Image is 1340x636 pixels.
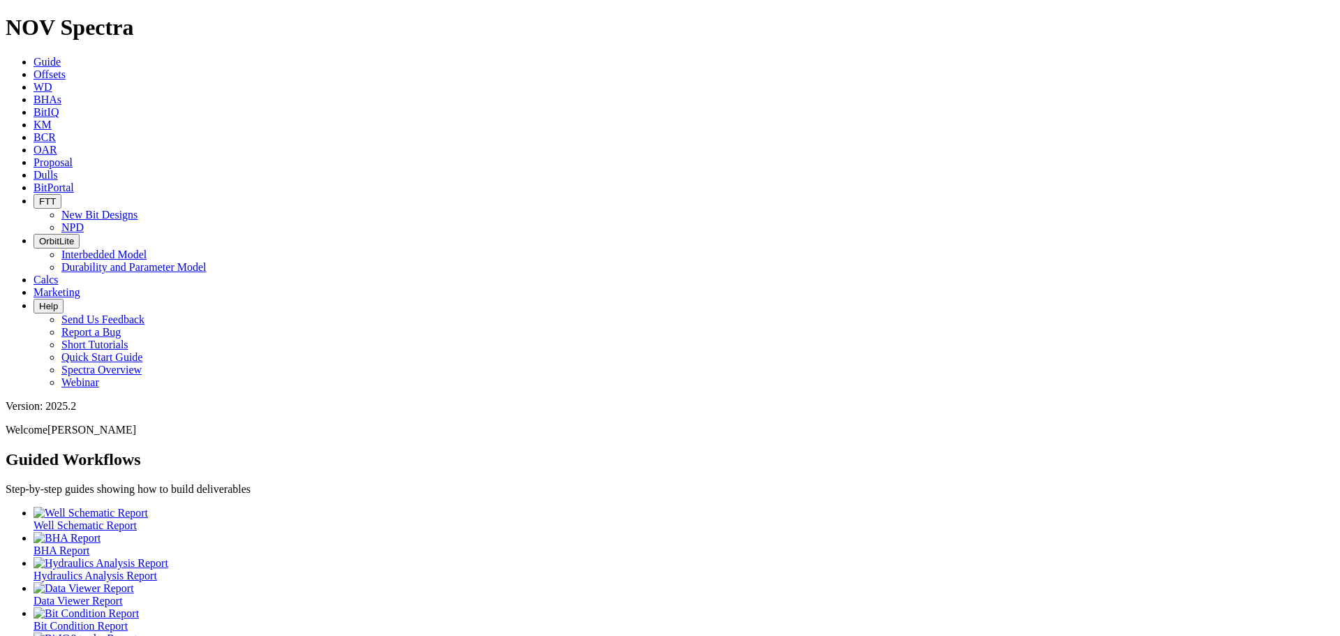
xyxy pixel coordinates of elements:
p: Welcome [6,424,1334,436]
img: Hydraulics Analysis Report [33,557,168,570]
a: Guide [33,56,61,68]
img: Data Viewer Report [33,582,134,595]
a: KM [33,119,52,131]
span: Help [39,301,58,311]
img: Bit Condition Report [33,607,139,620]
p: Step-by-step guides showing how to build deliverables [6,483,1334,496]
h2: Guided Workflows [6,450,1334,469]
button: Help [33,299,64,313]
a: Quick Start Guide [61,351,142,363]
span: Hydraulics Analysis Report [33,570,157,582]
span: [PERSON_NAME] [47,424,136,436]
button: OrbitLite [33,234,80,249]
a: Marketing [33,286,80,298]
a: Calcs [33,274,59,286]
a: Durability and Parameter Model [61,261,207,273]
a: New Bit Designs [61,209,137,221]
span: BHA Report [33,545,89,556]
a: Spectra Overview [61,364,142,376]
a: Bit Condition Report Bit Condition Report [33,607,1334,632]
a: Offsets [33,68,66,80]
a: BCR [33,131,56,143]
a: Hydraulics Analysis Report Hydraulics Analysis Report [33,557,1334,582]
span: Data Viewer Report [33,595,123,607]
span: Bit Condition Report [33,620,128,632]
a: NPD [61,221,84,233]
a: OAR [33,144,57,156]
a: BHA Report BHA Report [33,532,1334,556]
span: OrbitLite [39,236,74,246]
a: WD [33,81,52,93]
img: BHA Report [33,532,100,545]
a: Interbedded Model [61,249,147,260]
a: Send Us Feedback [61,313,144,325]
h1: NOV Spectra [6,15,1334,40]
a: Short Tutorials [61,339,128,350]
div: Version: 2025.2 [6,400,1334,413]
span: FTT [39,196,56,207]
a: Data Viewer Report Data Viewer Report [33,582,1334,607]
span: Well Schematic Report [33,519,137,531]
button: FTT [33,194,61,209]
a: Proposal [33,156,73,168]
a: BitIQ [33,106,59,118]
a: Dulls [33,169,58,181]
a: BHAs [33,94,61,105]
a: BitPortal [33,182,74,193]
img: Well Schematic Report [33,507,148,519]
a: Well Schematic Report Well Schematic Report [33,507,1334,531]
a: Report a Bug [61,326,121,338]
a: Webinar [61,376,99,388]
